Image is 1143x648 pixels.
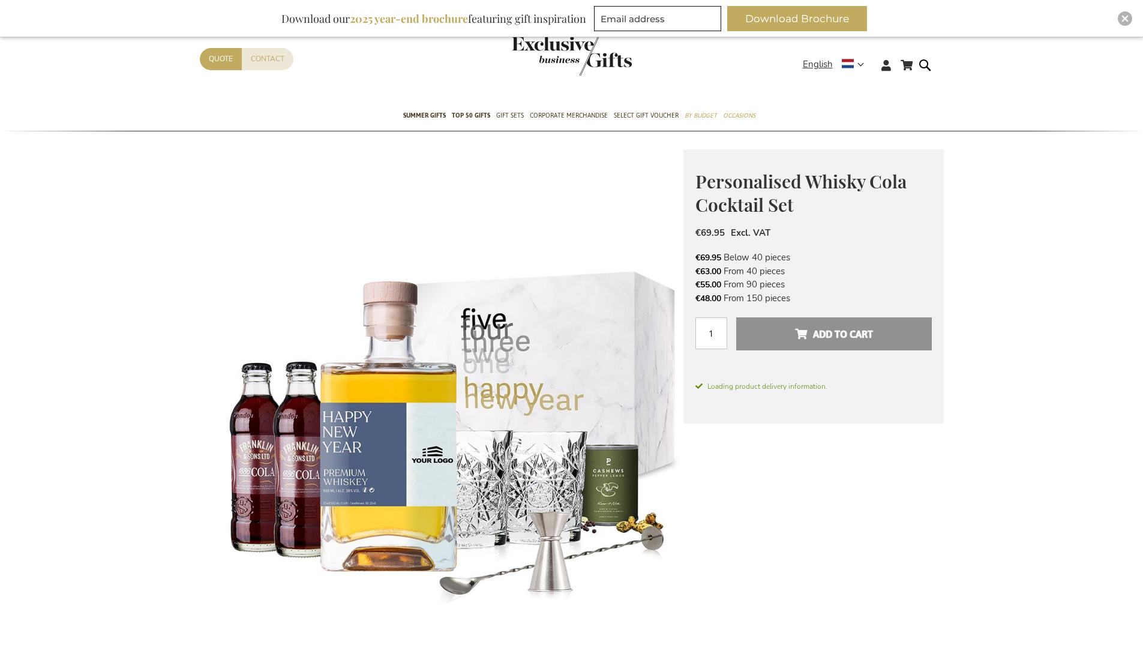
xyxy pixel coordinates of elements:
[695,251,932,264] li: Below 40 pieces
[614,101,679,131] a: Select Gift Voucher
[731,227,770,239] span: Excl. VAT
[685,101,717,131] a: By Budget
[512,36,572,76] a: store logo
[496,109,524,122] span: Gift Sets
[403,109,446,122] span: Summer Gifts
[695,317,727,349] input: Qty
[614,109,679,122] span: Select Gift Voucher
[530,109,608,122] span: Corporate Merchandise
[1118,11,1132,26] div: Close
[512,36,632,76] img: Exclusive Business gifts logo
[803,58,833,71] span: English
[452,101,490,131] a: TOP 50 Gifts
[695,293,721,304] span: €48.00
[695,279,721,290] span: €55.00
[695,266,721,277] span: €63.00
[723,109,755,122] span: Occasions
[200,149,683,632] img: Personalised Whiskey Cola Cocktail Set
[695,227,725,239] span: €69.95
[276,6,592,31] div: Download our featuring gift inspiration
[1121,15,1129,22] img: Close
[530,101,608,131] a: Corporate Merchandise
[695,381,932,392] span: Loading product delivery information.
[594,6,725,35] form: marketing offers and promotions
[403,101,446,131] a: Summer Gifts
[200,48,242,70] a: Quote
[727,6,867,31] button: Download Brochure
[452,109,490,122] span: TOP 50 Gifts
[594,6,721,31] input: Email address
[350,11,468,26] b: 2025 year-end brochure
[723,101,755,131] a: Occasions
[695,278,932,291] li: From 90 pieces
[685,109,717,122] span: By Budget
[242,48,293,70] a: Contact
[496,101,524,131] a: Gift Sets
[695,169,907,217] span: Personalised Whisky Cola Cocktail Set
[695,265,932,278] li: From 40 pieces
[695,252,721,263] span: €69.95
[695,292,932,305] li: From 150 pieces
